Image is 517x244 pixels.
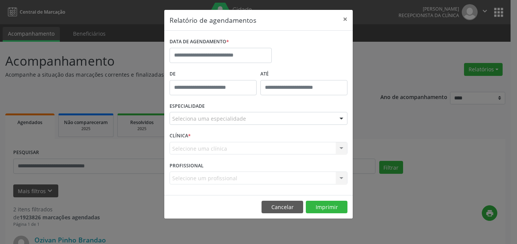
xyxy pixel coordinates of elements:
label: De [170,68,257,80]
button: Close [338,10,353,28]
button: Imprimir [306,201,347,214]
span: Seleciona uma especialidade [172,115,246,123]
button: Cancelar [262,201,303,214]
label: ATÉ [260,68,347,80]
h5: Relatório de agendamentos [170,15,256,25]
label: PROFISSIONAL [170,160,204,172]
label: ESPECIALIDADE [170,101,205,112]
label: DATA DE AGENDAMENTO [170,36,229,48]
label: CLÍNICA [170,130,191,142]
